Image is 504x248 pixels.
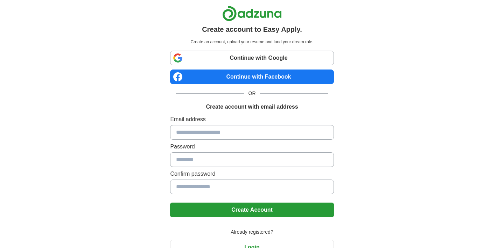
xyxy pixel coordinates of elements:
a: Continue with Google [170,51,334,65]
p: Create an account, upload your resume and land your dream role. [171,39,332,45]
img: Adzuna logo [222,6,282,21]
a: Continue with Facebook [170,70,334,84]
label: Email address [170,115,334,124]
span: Already registered? [226,228,277,236]
label: Password [170,143,334,151]
h1: Create account with email address [206,103,298,111]
button: Create Account [170,203,334,217]
h1: Create account to Easy Apply. [202,24,302,35]
span: OR [244,90,260,97]
label: Confirm password [170,170,334,178]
